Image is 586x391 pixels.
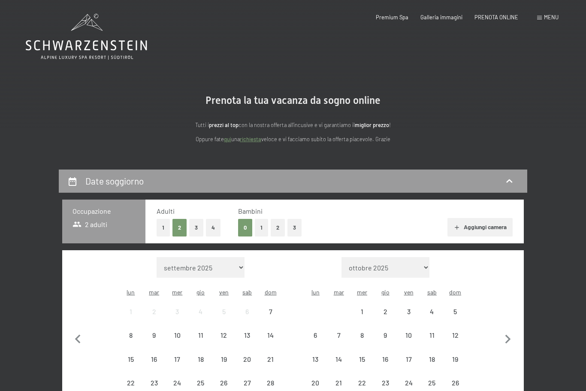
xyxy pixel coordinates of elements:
div: Wed Sep 10 2025 [166,324,189,347]
div: Mon Sep 01 2025 [119,300,142,323]
div: Thu Sep 04 2025 [189,300,212,323]
div: 19 [444,356,466,377]
div: Mon Oct 06 2025 [304,324,327,347]
div: 21 [260,356,281,377]
span: Adulti [157,207,175,215]
div: Thu Oct 16 2025 [374,347,397,370]
div: Mon Sep 15 2025 [119,347,142,370]
div: arrivo/check-in non effettuabile [236,324,259,347]
div: 16 [375,356,396,377]
div: 5 [213,308,235,330]
abbr: domenica [449,288,461,296]
div: Tue Sep 16 2025 [142,347,166,370]
abbr: venerdì [219,288,229,296]
button: 2 [172,219,187,236]
div: Wed Sep 17 2025 [166,347,189,370]
div: arrivo/check-in non effettuabile [259,347,282,370]
div: Sun Oct 12 2025 [444,324,467,347]
a: quì [224,136,231,142]
h3: Occupazione [72,206,135,216]
div: 9 [375,332,396,353]
div: Fri Oct 17 2025 [397,347,420,370]
div: 12 [444,332,466,353]
div: arrivo/check-in non effettuabile [444,300,467,323]
div: 19 [213,356,235,377]
div: arrivo/check-in non effettuabile [142,300,166,323]
h2: Date soggiorno [85,176,144,186]
div: 4 [421,308,443,330]
div: Mon Sep 08 2025 [119,324,142,347]
span: 2 adulti [72,220,107,229]
div: Sat Oct 04 2025 [420,300,444,323]
div: 4 [190,308,211,330]
button: 4 [206,219,221,236]
div: 15 [351,356,373,377]
div: arrivo/check-in non effettuabile [397,324,420,347]
div: Thu Sep 18 2025 [189,347,212,370]
div: Thu Oct 09 2025 [374,324,397,347]
a: PRENOTA ONLINE [474,14,518,21]
div: arrivo/check-in non effettuabile [350,347,374,370]
a: richiesta [240,136,261,142]
div: Thu Sep 11 2025 [189,324,212,347]
abbr: martedì [334,288,344,296]
button: 3 [287,219,302,236]
div: 8 [120,332,142,353]
button: Aggiungi camera [447,218,512,237]
p: Oppure fate una veloce e vi facciamo subito la offerta piacevole. Grazie [121,135,465,143]
div: 13 [236,332,258,353]
div: 14 [260,332,281,353]
span: Prenota la tua vacanza da sogno online [205,94,381,106]
div: 12 [213,332,235,353]
div: 15 [120,356,142,377]
div: 5 [444,308,466,330]
div: arrivo/check-in non effettuabile [304,347,327,370]
div: arrivo/check-in non effettuabile [374,347,397,370]
div: Fri Sep 12 2025 [212,324,236,347]
div: arrivo/check-in non effettuabile [374,324,397,347]
div: 10 [166,332,188,353]
div: arrivo/check-in non effettuabile [166,347,189,370]
a: Premium Spa [376,14,408,21]
div: arrivo/check-in non effettuabile [236,347,259,370]
div: arrivo/check-in non effettuabile [350,324,374,347]
strong: prezzi al top [209,121,239,128]
abbr: venerdì [404,288,414,296]
div: arrivo/check-in non effettuabile [304,324,327,347]
div: 3 [166,308,188,330]
div: Sun Sep 21 2025 [259,347,282,370]
div: 1 [120,308,142,330]
div: arrivo/check-in non effettuabile [119,324,142,347]
abbr: domenica [265,288,277,296]
span: Bambini [238,207,263,215]
div: Fri Sep 19 2025 [212,347,236,370]
strong: miglior prezzo [355,121,389,128]
div: 8 [351,332,373,353]
div: arrivo/check-in non effettuabile [397,347,420,370]
div: Sun Sep 14 2025 [259,324,282,347]
div: arrivo/check-in non effettuabile [142,324,166,347]
span: Menu [544,14,559,21]
p: Tutti i con la nostra offerta all'incusive e vi garantiamo il ! [121,121,465,129]
abbr: giovedì [196,288,205,296]
div: arrivo/check-in non effettuabile [444,347,467,370]
div: 20 [236,356,258,377]
div: arrivo/check-in non effettuabile [420,347,444,370]
div: Wed Oct 01 2025 [350,300,374,323]
div: 18 [421,356,443,377]
div: Sun Oct 19 2025 [444,347,467,370]
div: 10 [398,332,419,353]
button: 0 [238,219,252,236]
div: 1 [351,308,373,330]
div: arrivo/check-in non effettuabile [166,300,189,323]
div: Tue Sep 09 2025 [142,324,166,347]
div: arrivo/check-in non effettuabile [212,347,236,370]
div: Sat Sep 20 2025 [236,347,259,370]
div: arrivo/check-in non effettuabile [420,300,444,323]
div: arrivo/check-in non effettuabile [327,347,350,370]
div: 7 [328,332,350,353]
div: 16 [143,356,165,377]
div: arrivo/check-in non effettuabile [420,324,444,347]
